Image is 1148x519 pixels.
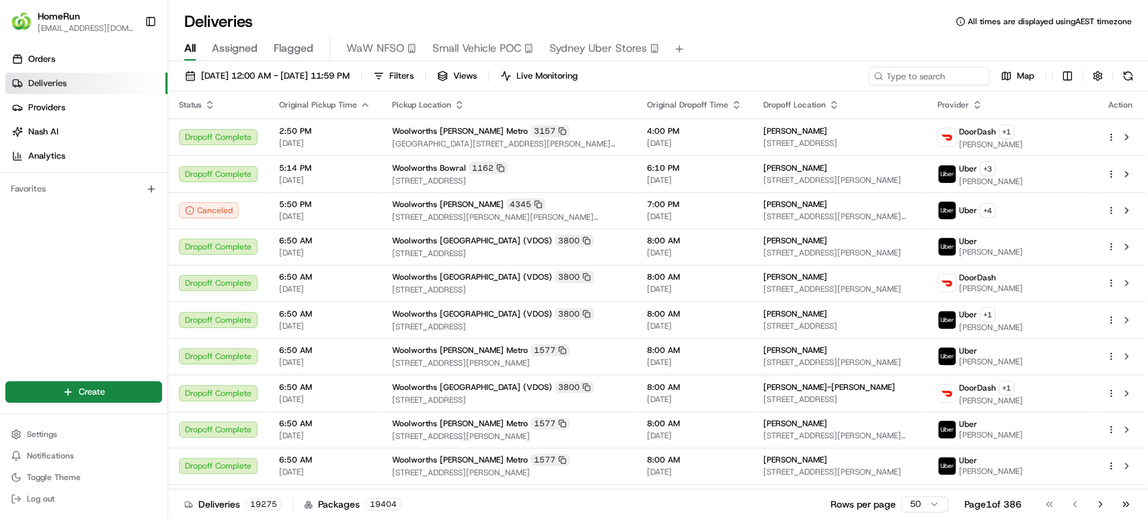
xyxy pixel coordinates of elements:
button: [DATE] 12:00 AM - [DATE] 11:59 PM [179,67,356,85]
button: Toggle Theme [5,468,162,487]
span: [PERSON_NAME] [763,309,827,319]
span: [STREET_ADDRESS][PERSON_NAME] [763,175,916,186]
span: Uber [959,205,977,216]
span: [PERSON_NAME] [959,322,1023,333]
button: Canceled [179,202,239,218]
span: Original Pickup Time [279,99,357,110]
button: Views [431,67,483,85]
span: [STREET_ADDRESS][PERSON_NAME] [763,247,916,258]
div: 3157 [531,125,570,137]
a: Nash AI [5,121,167,143]
span: Uber [959,236,977,247]
span: [STREET_ADDRESS][PERSON_NAME] [763,284,916,294]
span: [DATE] [279,284,371,294]
span: Orders [28,53,55,65]
button: Refresh [1118,67,1137,85]
div: Favorites [5,178,162,200]
span: [STREET_ADDRESS][PERSON_NAME][PERSON_NAME] [763,430,916,441]
span: Uber [959,163,977,174]
img: uber-new-logo.jpeg [938,348,956,365]
span: [PERSON_NAME] [763,163,827,173]
button: +1 [999,381,1014,395]
img: doordash_logo_v2.png [938,274,956,292]
span: Deliveries [28,77,67,89]
span: [DATE] [647,357,742,368]
span: [DATE] [647,394,742,405]
div: 3800 [555,381,594,393]
span: [DATE] [279,357,371,368]
span: [GEOGRAPHIC_DATA][STREET_ADDRESS][PERSON_NAME][GEOGRAPHIC_DATA] [392,138,625,149]
span: [DATE] [647,175,742,186]
span: [DATE] [279,430,371,441]
span: 4:00 PM [647,126,742,136]
span: 6:50 AM [279,418,371,429]
span: [PERSON_NAME] [763,345,827,356]
span: Uber [959,346,977,356]
a: Deliveries [5,73,167,94]
span: 2:50 PM [279,126,371,136]
span: DoorDash [959,126,996,137]
div: 1162 [469,162,508,174]
span: Log out [27,493,54,504]
a: Analytics [5,145,167,167]
div: 19404 [365,498,401,510]
span: [EMAIL_ADDRESS][DOMAIN_NAME] [38,23,134,34]
span: 8:00 AM [647,235,742,246]
span: [PERSON_NAME] [763,272,827,282]
button: Log out [5,489,162,508]
img: uber-new-logo.jpeg [938,165,956,183]
span: All [184,40,196,56]
span: Uber [959,309,977,320]
span: [STREET_ADDRESS][PERSON_NAME][PERSON_NAME] [763,211,916,222]
span: 8:00 AM [647,382,742,393]
span: Uber [959,455,977,466]
button: Create [5,381,162,403]
span: [PERSON_NAME] [763,418,827,429]
div: Action [1106,99,1135,110]
img: uber-new-logo.jpeg [938,421,956,438]
span: [PERSON_NAME] [959,176,1023,187]
span: Assigned [212,40,258,56]
button: +1 [980,307,995,322]
span: Woolworths [PERSON_NAME] Metro [392,126,528,136]
span: [PERSON_NAME] [959,395,1023,406]
span: 6:10 PM [647,163,742,173]
span: 5:50 PM [279,199,371,210]
span: 8:00 AM [647,272,742,282]
span: [STREET_ADDRESS] [392,248,625,259]
span: Flagged [274,40,313,56]
span: [PERSON_NAME] [959,283,1023,294]
span: DoorDash [959,383,996,393]
span: [DATE] 12:00 AM - [DATE] 11:59 PM [201,70,350,82]
span: 6:50 AM [279,382,371,393]
span: Woolworths [PERSON_NAME] Metro [392,418,528,429]
span: [STREET_ADDRESS] [392,395,625,405]
span: [DATE] [279,467,371,477]
span: [STREET_ADDRESS][PERSON_NAME] [392,431,625,442]
span: [PERSON_NAME] [959,430,1023,440]
span: Views [453,70,477,82]
span: [STREET_ADDRESS][PERSON_NAME] [392,358,625,368]
span: [DATE] [647,138,742,149]
img: uber-new-logo.jpeg [938,202,956,219]
span: 7:00 PM [647,199,742,210]
span: [DATE] [279,247,371,258]
span: [DATE] [647,430,742,441]
div: 3800 [555,308,594,320]
img: doordash_logo_v2.png [938,385,956,402]
button: HomeRunHomeRun[EMAIL_ADDRESS][DOMAIN_NAME] [5,5,139,38]
span: Map [1017,70,1034,82]
span: 6:50 AM [279,454,371,465]
span: [STREET_ADDRESS][PERSON_NAME] [763,467,916,477]
span: 8:00 AM [647,309,742,319]
span: Woolworths [PERSON_NAME] Metro [392,345,528,356]
span: Status [179,99,202,110]
button: HomeRun [38,9,80,23]
div: 1577 [531,454,570,466]
span: [PERSON_NAME]-[PERSON_NAME] [763,382,895,393]
span: [DATE] [279,394,371,405]
span: Small Vehicle POC [432,40,521,56]
span: [STREET_ADDRESS][PERSON_NAME][PERSON_NAME][PERSON_NAME] [392,212,625,223]
img: uber-new-logo.jpeg [938,457,956,475]
span: 6:50 AM [279,235,371,246]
